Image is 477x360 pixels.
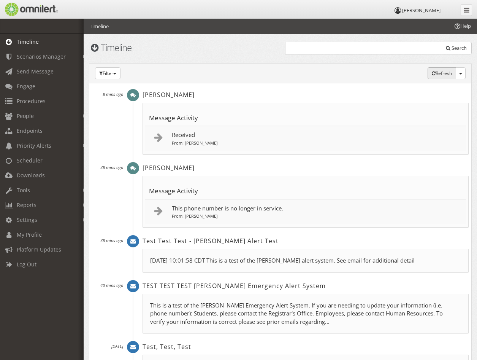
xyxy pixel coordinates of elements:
span: Reports [17,201,36,209]
span: Endpoints [17,127,43,134]
small: 38 mins ago [100,164,123,170]
span: Platform Updates [17,246,61,253]
small: 40 mins ago [100,282,123,288]
span: Search [452,45,467,51]
button: Filter [95,67,120,79]
h2: [PERSON_NAME] [143,91,469,99]
span: Log Out [17,261,36,268]
span: Scenarios Manager [17,53,66,60]
span: [PERSON_NAME] [402,7,441,14]
small: [DATE] [111,343,123,349]
th: Message Activity [145,183,466,199]
span: Send Message [17,68,54,75]
small: From: [PERSON_NAME] [172,140,218,146]
img: Omnilert [4,3,58,16]
span: Tools [17,186,30,194]
a: Collapse Menu [461,5,472,16]
span: Help [453,22,471,30]
span: Scheduler [17,157,43,164]
span: Procedures [17,97,46,105]
span: People [17,112,34,119]
span: Help [17,5,33,12]
li: Timeline [90,23,109,30]
h2: Test Test Test - [PERSON_NAME] Alert Test [143,237,469,245]
span: Engage [17,83,35,90]
small: 8 mins ago [103,91,123,97]
button: Refresh [428,67,456,79]
th: Message Activity [145,110,466,126]
h2: [PERSON_NAME] [143,164,469,172]
p: This is a test of the [PERSON_NAME] Emergency Alert System. If you are needing to update your inf... [150,301,461,326]
h2: TEST TEST TEST [PERSON_NAME] Emergency Alert System [143,282,469,290]
p: This phone number is no longer in service. [172,204,462,212]
small: From: [PERSON_NAME] [172,213,218,219]
small: 38 mins ago [100,237,123,243]
span: Timeline [17,38,39,45]
p: Received [172,131,462,139]
span: Downloads [17,172,45,179]
span: Settings [17,216,37,223]
p: [DATE] 10:01:58 CDT This is a test of the [PERSON_NAME] alert system. See email for additional de... [150,256,461,264]
span: Priority Alerts [17,142,51,149]
button: Search [441,42,472,54]
span: My Profile [17,231,42,238]
h1: Timeline [89,43,276,53]
h2: Test, Test, Test [143,342,469,351]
